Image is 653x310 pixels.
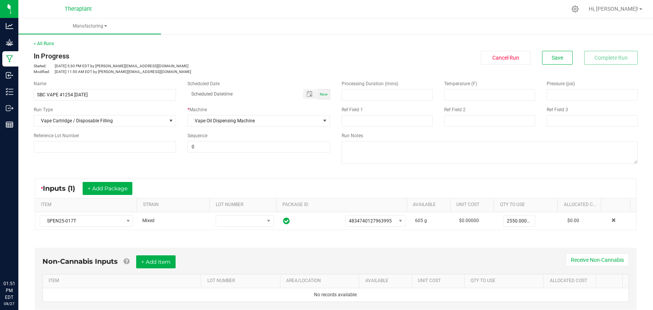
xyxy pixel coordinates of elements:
span: Ref Field 2 [444,107,466,112]
iframe: Resource center [8,249,31,272]
span: Sequence [187,133,207,138]
p: 08/27 [3,301,15,307]
a: Add Non-Cannabis items that were also consumed in the run (e.g. gloves and packaging); Also add N... [124,257,129,266]
span: Complete Run [594,55,628,61]
span: Pressure (psi) [547,81,575,86]
inline-svg: Analytics [6,22,13,30]
span: Cancel Run [492,55,519,61]
inline-svg: Manufacturing [6,55,13,63]
span: Save [552,55,563,61]
inline-svg: Grow [6,39,13,46]
span: Modified: [34,69,55,75]
span: Run Type [34,106,53,113]
inline-svg: Inbound [6,71,13,79]
span: Now [320,92,328,96]
span: Mixed [142,218,155,223]
inline-svg: Inventory [6,88,13,96]
a: ITEMSortable [49,278,198,284]
span: In Sync [283,216,290,226]
span: Temperature (F) [444,81,477,86]
td: No records available. [43,288,629,302]
span: Manufacturing [18,23,161,29]
span: Non-Cannabis Inputs [42,257,118,266]
span: Theraplant [65,6,92,12]
span: Inputs (1) [43,184,83,193]
button: Complete Run [584,51,638,65]
span: Reference Lot Number [34,133,79,138]
span: g [424,218,427,223]
a: Unit CostSortable [456,202,491,208]
span: Started: [34,63,55,69]
span: $0.00 [567,218,579,223]
span: Scheduled Date [187,81,220,86]
a: QTY TO USESortable [500,202,555,208]
a: Allocated CostSortable [564,202,598,208]
a: PACKAGE IDSortable [282,202,404,208]
input: Scheduled Datetime [187,89,295,99]
a: LOT NUMBERSortable [207,278,277,284]
p: 01:51 PM EDT [3,280,15,301]
span: Vape Cartridge / Disposable Filling [34,115,166,126]
a: Unit CostSortable [418,278,461,284]
button: Receive Non-Cannabis [566,253,629,266]
a: QTY TO USESortable [471,278,541,284]
span: Toggle popup [303,89,318,99]
span: Ref Field 1 [342,107,363,112]
span: Processing Duration (mins) [342,81,398,86]
div: In Progress [34,51,330,61]
div: Manage settings [570,5,580,13]
p: [DATE] 11:50 AM EDT by [PERSON_NAME][EMAIL_ADDRESS][DOMAIN_NAME] [34,69,330,75]
button: Save [542,51,573,65]
button: + Add Item [136,255,176,268]
a: AVAILABLESortable [413,202,447,208]
a: AVAILABLESortable [365,278,409,284]
span: SPEN25-017T [40,216,123,226]
a: AREA/LOCATIONSortable [286,278,356,284]
inline-svg: Outbound [6,104,13,112]
span: 605 [415,218,423,223]
a: Allocated CostSortable [550,278,593,284]
span: 4834740127963995 [349,218,392,224]
span: Ref Field 3 [547,107,568,112]
a: STRAINSortable [143,202,207,208]
a: Sortable [607,202,627,208]
span: NO DATA FOUND [40,215,133,227]
button: + Add Package [83,182,132,195]
a: LOT NUMBERSortable [216,202,274,208]
p: [DATE] 5:30 PM EDT by [PERSON_NAME][EMAIL_ADDRESS][DOMAIN_NAME] [34,63,330,69]
span: Hi, [PERSON_NAME]! [589,6,638,12]
span: Machine [189,107,207,112]
span: $0.00000 [459,218,479,223]
inline-svg: Reports [6,121,13,128]
a: < All Runs [34,41,54,46]
a: ITEMSortable [41,202,134,208]
span: Name [34,81,46,86]
button: Cancel Run [481,51,531,65]
span: Run Notes [342,133,363,138]
span: Vape Oil Dispensing Machine [188,115,320,126]
a: Manufacturing [18,18,161,34]
a: Sortable [602,278,619,284]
